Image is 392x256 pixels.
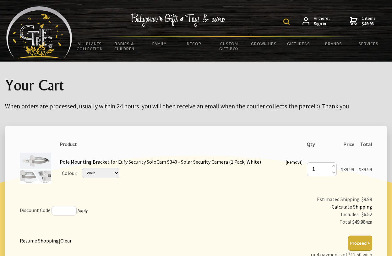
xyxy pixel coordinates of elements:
[57,138,305,150] th: Product
[78,208,88,213] a: Apply
[339,138,357,150] th: Price
[305,138,339,150] th: Qty
[287,160,301,165] a: Remove
[20,237,59,244] a: Resume Shopping
[72,37,107,55] a: All Plants Collection
[362,15,376,27] span: 1 items
[286,160,302,165] small: [ ]
[107,37,142,55] a: Babies & Children
[18,193,213,228] td: Discount Code:
[350,16,376,27] a: 1 items$49.98
[339,150,357,188] td: $39.99
[316,37,351,50] a: Brands
[52,206,77,215] input: If you have a discount code, enter it here and press 'Apply'.
[213,193,374,228] td: Estimated Shipping: $9.99 -
[60,159,261,165] a: Pole Mounting Bracket for Eufy Security SoloCam S340 - Solar Security Camera (1 Pack, White)
[352,219,372,225] strong: $49.98
[5,102,349,110] big: When orders are processed, usually within 24 hours, you will then receive an email when the couri...
[215,218,372,226] div: Total:
[357,150,374,188] td: $39.99
[212,37,247,55] a: Custom Gift Box
[5,77,387,93] h1: Your Cart
[6,6,72,58] img: Babyware - Gifts - Toys and more...
[357,138,374,150] th: Total
[332,204,372,210] a: Calculate Shipping
[314,16,330,27] span: Hi there,
[142,37,177,50] a: Family
[60,237,72,244] a: Clear
[177,37,212,50] a: Decor
[351,37,386,50] a: Services
[366,220,372,225] span: NZD
[246,37,281,50] a: Grown Ups
[20,236,72,244] div: |
[131,14,225,27] img: Babywear - Gifts - Toys & more
[283,19,290,25] img: product search
[348,236,372,251] button: Proceed >
[314,21,330,27] strong: Sign in
[302,16,330,27] a: Hi there,Sign in
[215,210,372,218] div: Includes : $6.52
[281,37,316,50] a: Gift Ideas
[362,21,376,27] strong: $49.98
[60,166,79,180] td: Colour:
